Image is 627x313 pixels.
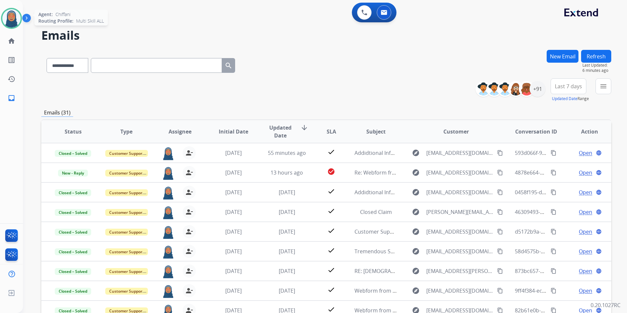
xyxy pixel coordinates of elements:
mat-icon: language [596,248,602,254]
span: Closed – Solved [55,229,91,236]
mat-icon: check [327,187,335,195]
span: 9ff4f384-ecce-48a7-bda2-5df93a938858 [515,287,611,294]
mat-icon: history [8,75,15,83]
span: [DATE] [225,149,242,156]
span: 58d4575b-1abd-4f6d-9a98-0bc13db11e85 [515,248,617,255]
mat-icon: language [596,229,602,235]
mat-icon: person_remove [185,188,193,196]
span: Customer Support [105,288,148,295]
span: 13 hours ago [271,169,303,176]
span: Agent: [38,11,53,18]
span: [EMAIL_ADDRESS][DOMAIN_NAME] [426,188,494,196]
span: Closed – Solved [55,288,91,295]
span: Range [552,96,589,101]
span: Addidtional Information [354,189,414,196]
mat-icon: language [596,268,602,274]
mat-icon: content_copy [497,288,503,294]
mat-icon: content_copy [497,150,503,156]
span: Open [579,228,592,236]
span: Closed – Solved [55,189,91,196]
mat-icon: content_copy [497,248,503,254]
span: Multi Skill ALL [76,18,104,24]
mat-icon: explore [412,188,420,196]
span: Re: Webform from [EMAIL_ADDRESS][DOMAIN_NAME] on [DATE] [354,169,512,176]
p: Emails (31) [41,109,73,117]
mat-icon: check_circle [327,168,335,176]
span: Addidtional Information [354,149,414,156]
p: 0.20.1027RC [591,301,620,309]
mat-icon: person_remove [185,228,193,236]
span: [DATE] [279,267,295,275]
span: Initial Date [219,128,248,136]
span: [EMAIL_ADDRESS][DOMAIN_NAME] [426,149,494,157]
span: Subject [366,128,386,136]
mat-icon: content_copy [497,189,503,195]
span: [EMAIL_ADDRESS][DOMAIN_NAME] [426,228,494,236]
mat-icon: content_copy [551,209,556,215]
span: Open [579,267,592,275]
button: Refresh [581,50,611,63]
span: [DATE] [225,287,242,294]
span: 46309493-0cfd-4685-a24a-fe9b4dd08c97 [515,208,614,216]
span: Last Updated: [582,63,611,68]
span: [DATE] [279,287,295,294]
mat-icon: explore [412,267,420,275]
mat-icon: person_remove [185,208,193,216]
span: [DATE] [225,228,242,235]
span: 4878e664-30c1-4d90-b8b2-68cbfa79ee61 [515,169,615,176]
span: Assignee [169,128,192,136]
mat-icon: content_copy [551,248,556,254]
mat-icon: content_copy [551,150,556,156]
span: 55 minutes ago [268,149,306,156]
span: Status [65,128,82,136]
mat-icon: check [327,286,335,294]
span: Type [120,128,132,136]
span: 6 minutes ago [582,68,611,73]
span: 593d066f-915e-4935-a125-a7da11b15c92 [515,149,615,156]
mat-icon: content_copy [497,170,503,176]
span: d5172b9a-4f3f-4911-81b8-8bae30a26bbc [515,228,615,235]
span: Closed – Solved [55,248,91,255]
mat-icon: language [596,209,602,215]
span: New - Reply [58,170,88,177]
img: agent-avatar [162,205,175,219]
span: Closed – Solved [55,209,91,216]
img: agent-avatar [162,245,175,259]
span: Customer Support [105,229,148,236]
span: Closed Claim [360,208,392,216]
span: Closed – Solved [55,150,91,157]
span: Tremendous Support [354,248,408,255]
span: Customer Support [105,248,148,255]
mat-icon: search [225,62,233,70]
mat-icon: content_copy [551,229,556,235]
img: agent-avatar [162,225,175,239]
button: Last 7 days [551,78,586,94]
span: RE: [DEMOGRAPHIC_DATA] Information [354,267,451,275]
span: [EMAIL_ADDRESS][PERSON_NAME][DOMAIN_NAME] [426,267,494,275]
mat-icon: arrow_downward [300,124,308,132]
span: Chiffani [55,11,71,18]
span: 0458f195-d658-4acf-af47-b2f1e1fd692e [515,189,610,196]
span: Last 7 days [555,85,582,88]
mat-icon: person_remove [185,149,193,157]
mat-icon: person_remove [185,169,193,177]
span: [DATE] [279,189,295,196]
mat-icon: list_alt [8,56,15,64]
img: avatar [2,9,21,28]
mat-icon: explore [412,149,420,157]
mat-icon: content_copy [551,268,556,274]
span: [DATE] [225,208,242,216]
button: Updated Date [552,96,577,101]
div: +91 [530,81,545,97]
span: 873bc657-5fa3-47ae-a552-3e64aa434558 [515,267,615,275]
h2: Emails [41,29,611,42]
mat-icon: language [596,288,602,294]
span: Routing Profile: [38,18,73,24]
span: Closed – Solved [55,268,91,275]
img: agent-avatar [162,264,175,278]
span: Conversation ID [515,128,557,136]
span: [EMAIL_ADDRESS][DOMAIN_NAME] [426,247,494,255]
mat-icon: person_remove [185,267,193,275]
span: [DATE] [225,189,242,196]
mat-icon: check [327,246,335,254]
